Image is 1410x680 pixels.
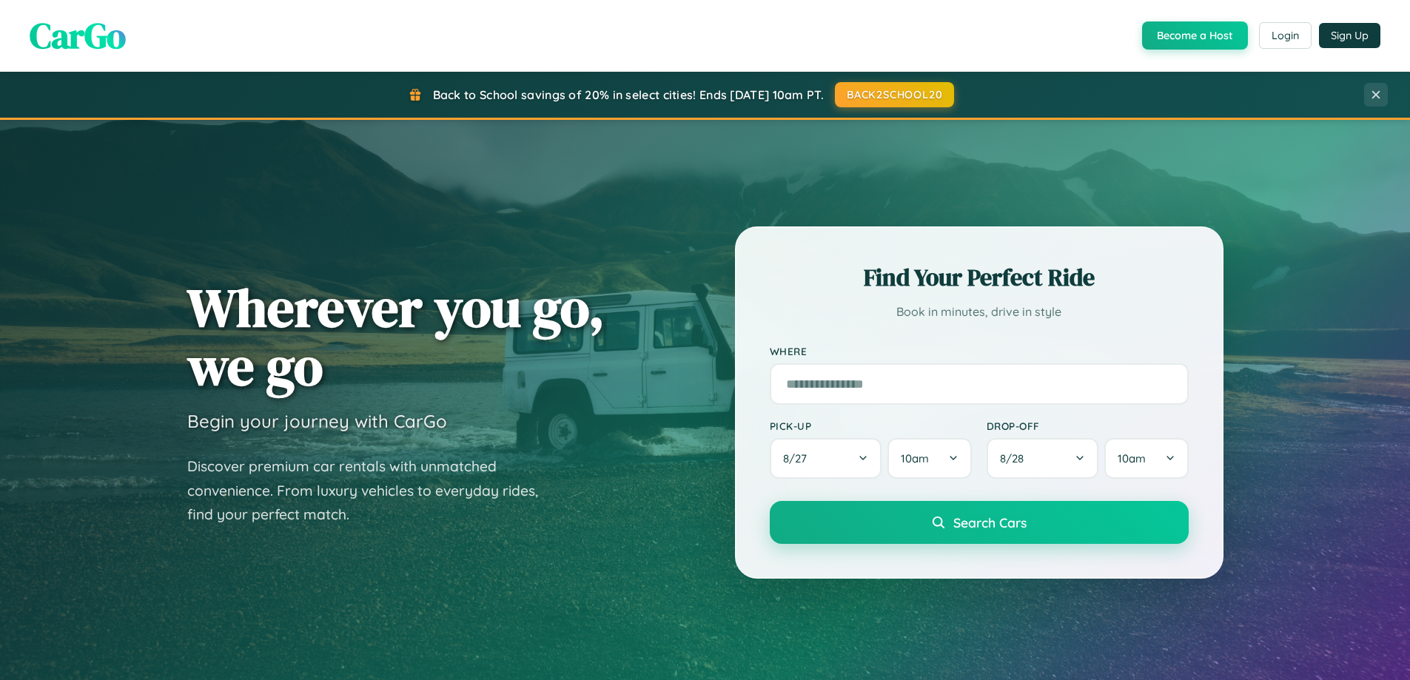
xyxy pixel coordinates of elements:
button: Sign Up [1319,23,1380,48]
button: 8/27 [770,438,882,479]
span: 8 / 27 [783,451,814,465]
span: 10am [901,451,929,465]
button: 8/28 [987,438,1099,479]
span: 10am [1118,451,1146,465]
button: Login [1259,22,1312,49]
span: 8 / 28 [1000,451,1031,465]
button: Search Cars [770,501,1189,544]
button: 10am [887,438,971,479]
span: Search Cars [953,514,1027,531]
label: Where [770,345,1189,357]
button: BACK2SCHOOL20 [835,82,954,107]
h3: Begin your journey with CarGo [187,410,447,432]
h1: Wherever you go, we go [187,278,605,395]
span: Back to School savings of 20% in select cities! Ends [DATE] 10am PT. [433,87,824,102]
p: Book in minutes, drive in style [770,301,1189,323]
button: Become a Host [1142,21,1248,50]
p: Discover premium car rentals with unmatched convenience. From luxury vehicles to everyday rides, ... [187,454,557,527]
label: Pick-up [770,420,972,432]
label: Drop-off [987,420,1189,432]
button: 10am [1104,438,1188,479]
span: CarGo [30,11,126,60]
h2: Find Your Perfect Ride [770,261,1189,294]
